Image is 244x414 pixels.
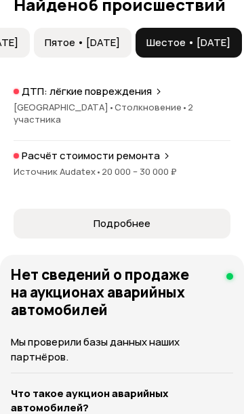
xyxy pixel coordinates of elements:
span: Подробнее [94,217,150,230]
span: • [108,101,115,113]
p: Мы проверили базы данных наших партнёров. [11,335,233,365]
span: Пятое • [DATE] [45,36,120,49]
span: Шестое • [DATE] [146,36,230,49]
p: Расчёт стоимости ремонта [22,149,160,163]
h4: Нет сведений о продаже на аукционах аварийных автомобилей [11,266,226,318]
span: 2 участника [14,101,193,125]
span: • [96,165,102,178]
span: [GEOGRAPHIC_DATA] [14,101,115,113]
button: Шестое • [DATE] [136,28,242,58]
span: Источник Audatex [14,165,102,178]
span: Столкновение [115,101,188,113]
button: Подробнее [14,209,230,239]
button: Пятое • [DATE] [34,28,131,58]
span: • [182,101,188,113]
p: ДТП: лёгкие повреждения [22,85,152,98]
span: 20 000 – 30 000 ₽ [102,165,177,178]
